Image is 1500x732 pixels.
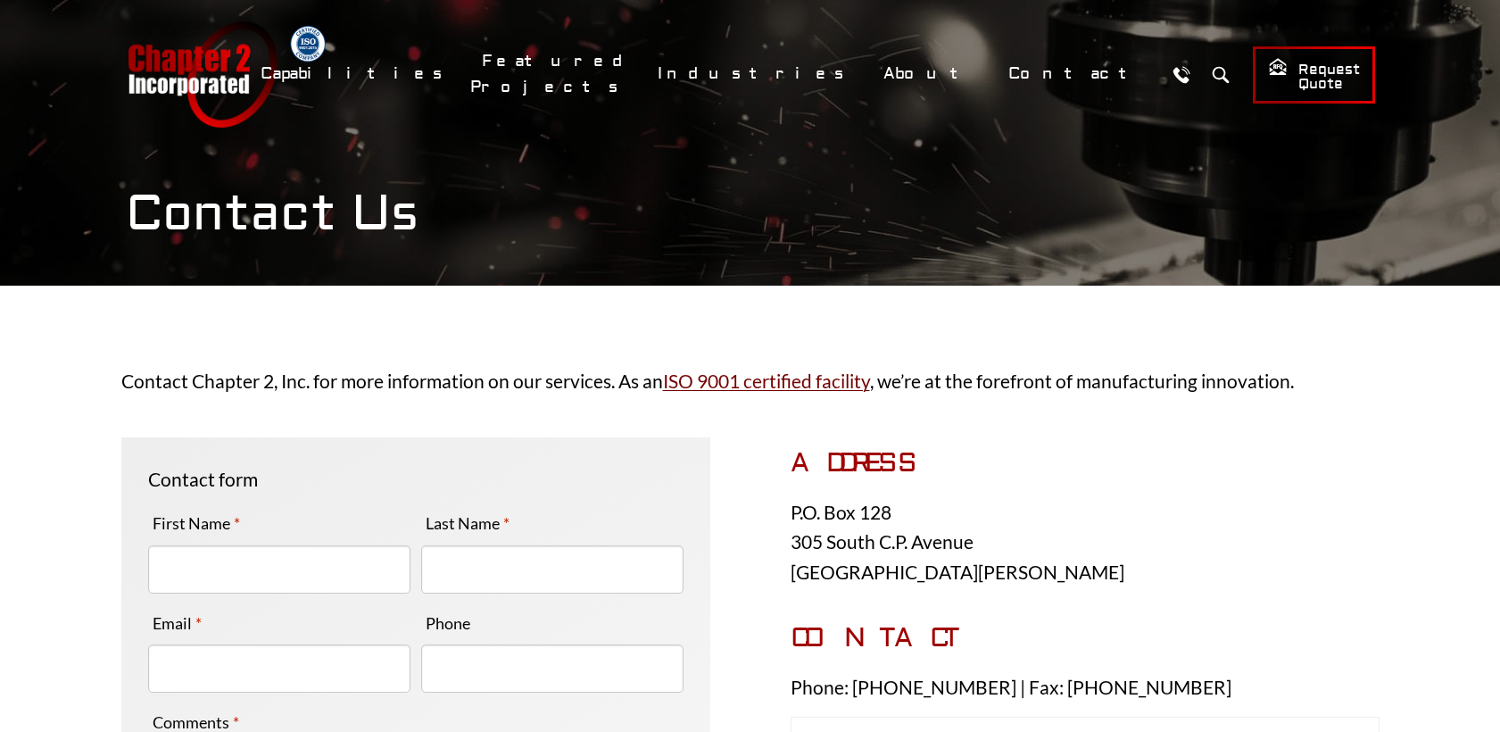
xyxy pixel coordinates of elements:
label: First Name [148,509,245,537]
p: Contact Chapter 2, Inc. for more information on our services. As an , we’re at the forefront of m... [121,366,1380,396]
a: Industries [646,54,863,93]
label: Email [148,609,207,637]
p: Contact form [148,464,684,495]
a: Featured Projects [470,42,637,106]
a: ISO 9001 certified facility [663,370,870,392]
h3: CONTACT [791,622,1380,654]
a: Capabilities [249,54,461,93]
button: Search [1205,58,1238,91]
a: Call Us [1165,58,1198,91]
label: Phone [421,609,475,637]
p: Phone: [PHONE_NUMBER] | Fax: [PHONE_NUMBER] [791,672,1380,703]
a: About [872,54,988,93]
a: Request Quote [1253,46,1375,104]
a: Chapter 2 Incorporated [126,21,278,128]
span: Request Quote [1268,57,1360,94]
h3: ADDRESS [791,447,1380,479]
h1: Contact Us [126,184,1375,244]
a: Contact [997,54,1156,93]
p: P.O. Box 128 305 South C.P. Avenue [GEOGRAPHIC_DATA][PERSON_NAME] [791,497,1380,587]
label: Last Name [421,509,515,537]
